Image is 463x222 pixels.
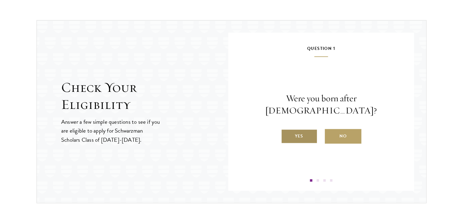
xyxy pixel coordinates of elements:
h5: Question 1 [247,45,396,57]
label: No [325,129,361,144]
h2: Check Your Eligibility [61,79,228,113]
p: Were you born after [DEMOGRAPHIC_DATA]? [247,92,396,117]
p: Answer a few simple questions to see if you are eligible to apply for Schwarzman Scholars Class o... [61,117,161,144]
label: Yes [281,129,317,144]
